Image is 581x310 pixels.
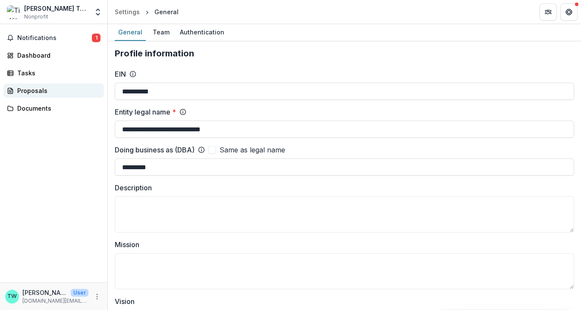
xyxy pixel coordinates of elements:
a: Proposals [3,84,104,98]
div: Dashboard [17,51,97,60]
a: Dashboard [3,48,104,62]
p: [PERSON_NAME] [22,288,67,297]
nav: breadcrumb [111,6,182,18]
button: Partners [540,3,557,21]
div: [PERSON_NAME] Test Organization [24,4,88,13]
label: Doing business as (DBA) [115,145,195,155]
button: Get Help [560,3,578,21]
p: User [71,289,88,297]
div: Tasks [17,68,97,77]
img: Ti Wilhelm's Test Organization [7,5,21,19]
span: 1 [92,34,100,42]
p: [DOMAIN_NAME][EMAIL_ADDRESS][DOMAIN_NAME] [22,297,88,305]
div: General [115,26,146,38]
a: Tasks [3,66,104,80]
div: Settings [115,7,140,16]
label: Description [115,183,569,193]
label: Vision [115,296,569,307]
div: General [154,7,179,16]
button: Open entity switcher [92,3,104,21]
span: Notifications [17,34,92,42]
a: Settings [111,6,143,18]
button: More [92,291,102,302]
div: Team [149,26,173,38]
span: Same as legal name [220,145,285,155]
a: Documents [3,101,104,115]
div: Documents [17,104,97,113]
h2: Profile information [115,48,574,59]
button: Notifications1 [3,31,104,45]
a: General [115,24,146,41]
div: Authentication [176,26,228,38]
label: Mission [115,239,569,250]
span: Nonprofit [24,13,48,21]
div: Ti Wilhelm [7,294,17,299]
label: EIN [115,69,126,79]
a: Authentication [176,24,228,41]
a: Team [149,24,173,41]
div: Proposals [17,86,97,95]
label: Entity legal name [115,107,176,117]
